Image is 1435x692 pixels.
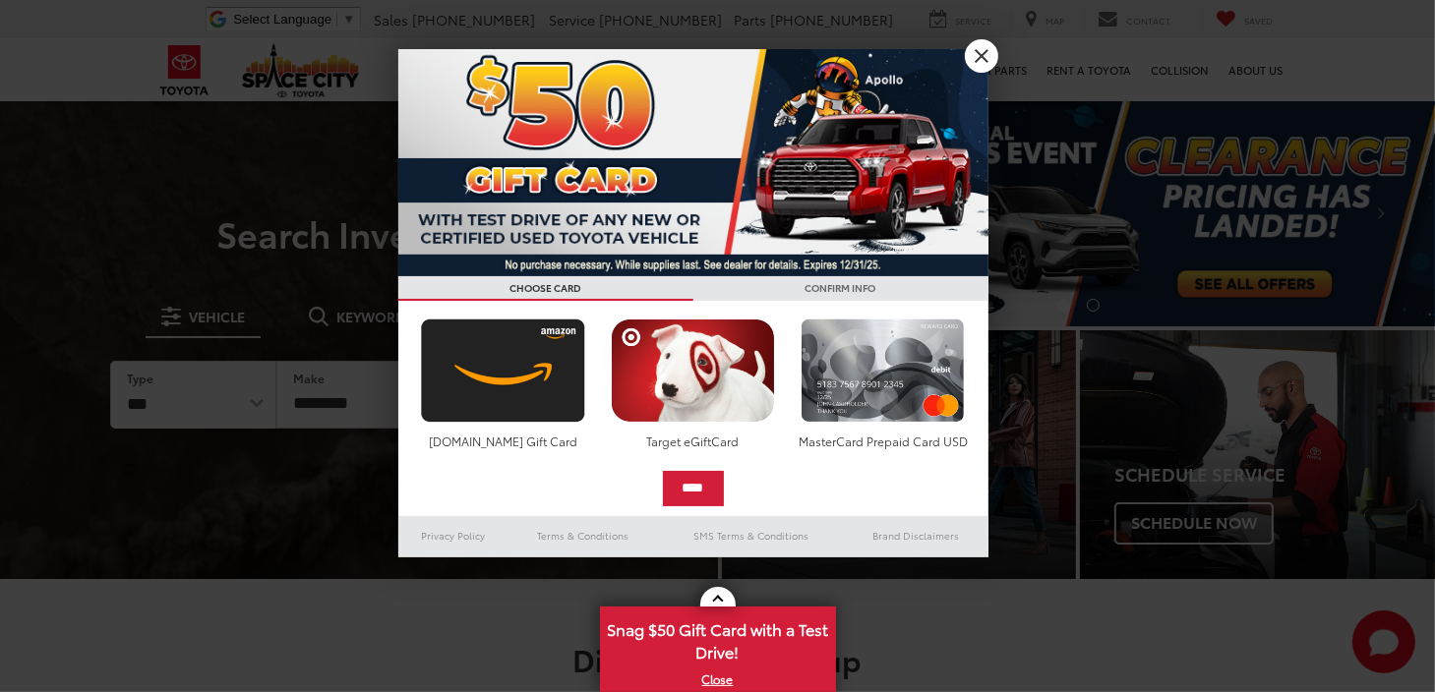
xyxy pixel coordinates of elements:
a: Terms & Conditions [508,524,658,548]
div: Target eGiftCard [606,432,780,449]
div: MasterCard Prepaid Card USD [796,432,970,449]
h3: CHOOSE CARD [398,276,693,301]
h3: CONFIRM INFO [693,276,988,301]
a: SMS Terms & Conditions [659,524,845,548]
img: 53411_top_152338.jpg [398,49,988,276]
a: Privacy Policy [398,524,508,548]
img: amazoncard.png [416,318,590,423]
img: targetcard.png [606,318,780,423]
img: mastercard.png [796,318,970,423]
span: Snag $50 Gift Card with a Test Drive! [602,608,834,668]
a: Brand Disclaimers [845,524,988,548]
div: [DOMAIN_NAME] Gift Card [416,432,590,449]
